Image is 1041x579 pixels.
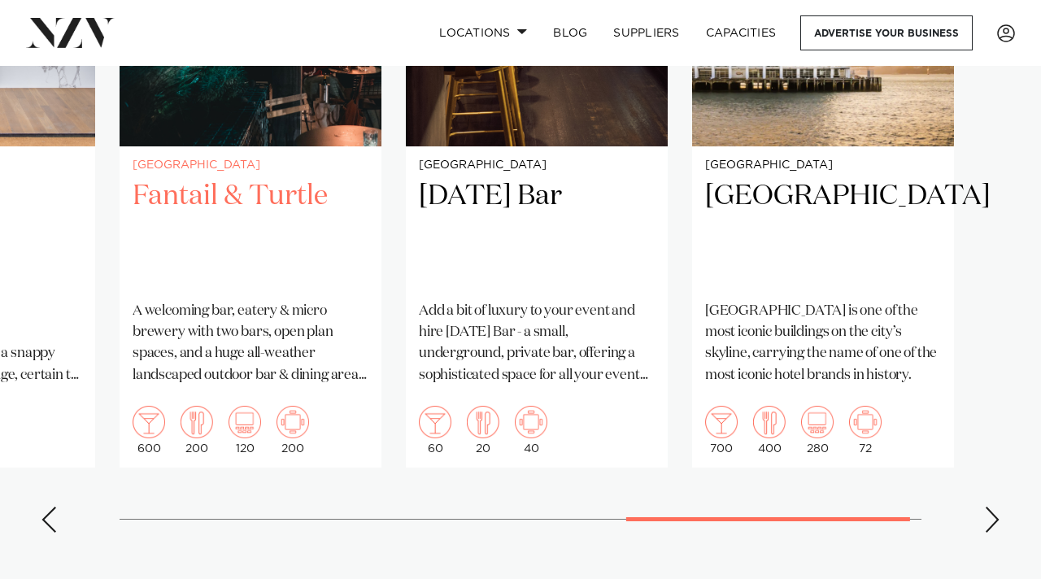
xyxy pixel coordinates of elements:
[133,178,368,288] h2: Fantail & Turtle
[540,15,600,50] a: BLOG
[133,406,165,455] div: 600
[133,159,368,172] small: [GEOGRAPHIC_DATA]
[801,406,834,438] img: theatre.png
[705,406,738,438] img: cocktail.png
[467,406,499,455] div: 20
[753,406,786,438] img: dining.png
[419,178,655,288] h2: [DATE] Bar
[419,301,655,386] p: Add a bit of luxury to your event and hire [DATE] Bar - a small, underground, private bar, offeri...
[705,406,738,455] div: 700
[705,178,941,288] h2: [GEOGRAPHIC_DATA]
[705,301,941,386] p: [GEOGRAPHIC_DATA] is one of the most iconic buildings on the city’s skyline, carrying the name of...
[419,406,451,455] div: 60
[467,406,499,438] img: dining.png
[181,406,213,438] img: dining.png
[181,406,213,455] div: 200
[277,406,309,455] div: 200
[753,406,786,455] div: 400
[229,406,261,438] img: theatre.png
[600,15,692,50] a: SUPPLIERS
[26,18,115,47] img: nzv-logo.png
[849,406,882,438] img: meeting.png
[801,406,834,455] div: 280
[229,406,261,455] div: 120
[419,159,655,172] small: [GEOGRAPHIC_DATA]
[693,15,790,50] a: Capacities
[133,301,368,386] p: A welcoming bar, eatery & micro brewery with two bars, open plan spaces, and a huge all-weather l...
[515,406,547,438] img: meeting.png
[419,406,451,438] img: cocktail.png
[277,406,309,438] img: meeting.png
[515,406,547,455] div: 40
[426,15,540,50] a: Locations
[705,159,941,172] small: [GEOGRAPHIC_DATA]
[800,15,973,50] a: Advertise your business
[849,406,882,455] div: 72
[133,406,165,438] img: cocktail.png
